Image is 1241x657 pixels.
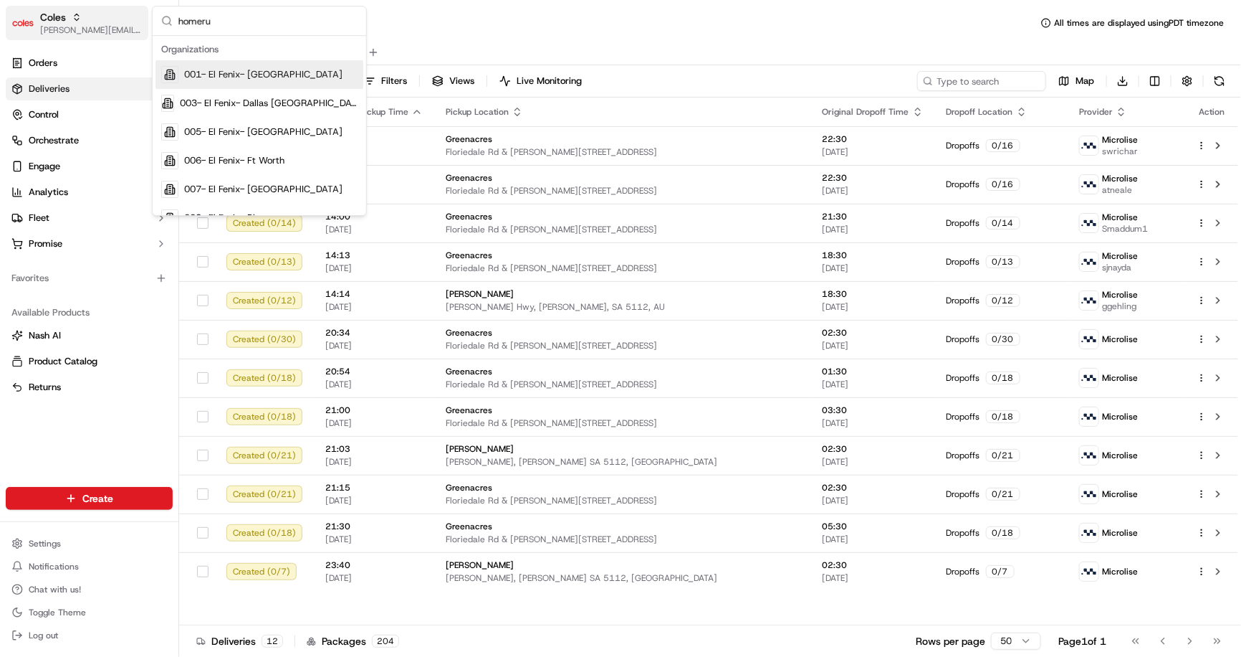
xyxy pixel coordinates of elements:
span: [DATE] [823,417,924,429]
span: Returns [29,381,61,394]
img: microlise_logo.jpeg [1080,330,1098,349]
span: Microlise [1102,488,1138,500]
span: 006- El Fenix- Ft Worth [184,154,284,167]
span: [DATE] [325,301,423,313]
span: [DATE] [325,263,423,274]
span: Microlise [1102,173,1138,184]
span: [DATE] [325,379,423,390]
span: Microlise [1102,527,1138,539]
div: 0 / 12 [986,294,1020,307]
span: [DATE] [325,534,423,545]
span: Dropoffs [947,256,980,268]
img: microlise_logo.jpeg [1080,369,1098,387]
span: Dropoffs [947,450,980,461]
span: Deliveries [29,82,70,95]
span: All times are displayed using PDT timezone [1054,17,1224,29]
span: Microlise [1102,334,1138,345]
span: Pickup Location [446,106,509,118]
span: Provider [1079,106,1113,118]
a: Nash AI [11,329,167,342]
span: [DATE] [823,534,924,545]
div: 0 / 13 [986,255,1020,268]
span: Dropoffs [947,372,980,384]
span: Map [1075,75,1094,88]
span: Microlise [1102,289,1138,301]
span: Greenacres [446,133,492,145]
span: 03:30 [823,405,924,416]
button: [PERSON_NAME][EMAIL_ADDRESS][DOMAIN_NAME] [40,24,143,36]
input: Got a question? Start typing here... [37,92,258,107]
span: 02:30 [823,327,924,339]
span: [DATE] [823,263,924,274]
button: Create [6,487,173,510]
span: Chat with us! [29,584,81,595]
a: Powered byPylon [101,354,173,366]
span: Orders [29,57,57,70]
a: Returns [11,381,167,394]
div: Organizations [155,39,363,60]
img: microlise_logo.jpeg [1080,175,1098,194]
div: Packages [307,634,399,648]
span: • [119,222,124,233]
div: Action [1197,106,1227,118]
button: Product Catalog [6,350,173,373]
span: Microlise [1102,372,1138,384]
p: Rows per page [916,634,985,648]
a: Orders [6,52,173,75]
span: 14:14 [325,288,423,300]
span: 21:00 [325,405,423,416]
span: 01:30 [823,366,924,377]
span: Coles [40,10,66,24]
span: Greenacres [446,211,492,222]
input: Search... [178,6,358,35]
span: Views [449,75,474,88]
span: Greenacres [446,172,492,184]
span: 18:30 [823,250,924,261]
div: Favorites [6,267,173,290]
div: 0 / 14 [986,217,1020,230]
span: [DATE] [823,572,924,584]
span: Notifications [29,561,79,572]
span: Dropoffs [947,488,980,500]
a: 💻API Documentation [115,314,236,340]
img: 1736555255976-a54dd68f-1ca7-489b-9aae-adbdc363a1c4 [29,261,40,273]
span: Original Dropoff Time [823,106,909,118]
div: 204 [372,635,399,648]
span: [DATE] [823,185,924,197]
span: Analytics [29,186,68,199]
div: 0 / 18 [986,526,1020,539]
span: ggehling [1102,301,1138,312]
a: Product Catalog [11,355,167,368]
button: Engage [6,155,173,178]
button: Fleet [6,207,173,230]
span: Dropoffs [947,179,980,190]
span: Greenacres [446,250,492,261]
span: Floriedale Rd & [PERSON_NAME][STREET_ADDRESS] [446,534,800,545]
span: [DATE] [823,224,924,235]
span: 23:40 [325,559,423,571]
button: Returns [6,376,173,399]
span: Floriedale Rd & [PERSON_NAME][STREET_ADDRESS] [446,379,800,390]
span: 21:03 [325,443,423,455]
img: Ben Goodger [14,247,37,270]
span: [DATE] [823,495,924,506]
span: Microlise [1102,450,1138,461]
button: Orchestrate [6,129,173,152]
span: 14:00 [325,211,423,222]
span: [PERSON_NAME], [PERSON_NAME] SA 5112, [GEOGRAPHIC_DATA] [446,572,800,584]
span: 21:30 [325,521,423,532]
a: Deliveries [6,77,173,100]
span: 02:30 [823,559,924,571]
span: [PERSON_NAME] [446,443,514,455]
div: 0 / 16 [986,178,1020,191]
span: Dropoffs [947,527,980,539]
div: 0 / 18 [986,372,1020,384]
img: 1736555255976-a54dd68f-1ca7-489b-9aae-adbdc363a1c4 [14,136,40,162]
span: [DATE] [325,495,423,506]
span: Settings [29,538,61,549]
div: 0 / 21 [986,449,1020,462]
p: Welcome 👋 [14,57,261,80]
img: microlise_logo.jpeg [1080,291,1098,310]
span: Live Monitoring [517,75,582,88]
